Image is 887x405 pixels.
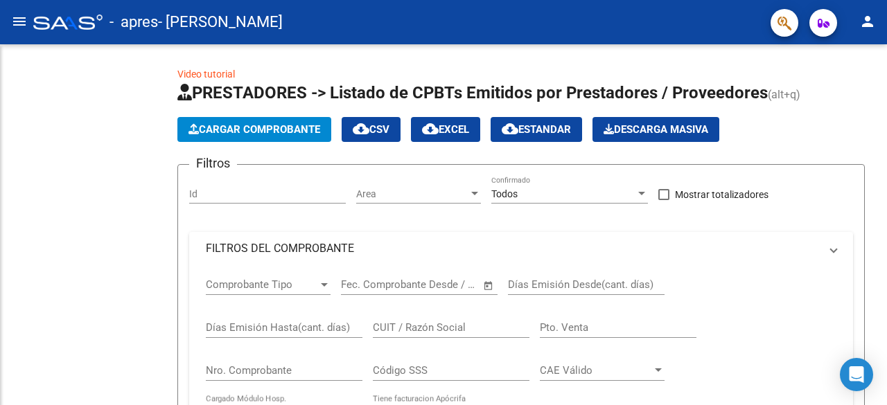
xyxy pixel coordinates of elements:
input: Fecha inicio [341,278,397,291]
button: CSV [342,117,401,142]
h3: Filtros [189,154,237,173]
button: Open calendar [481,278,497,294]
a: Video tutorial [177,69,235,80]
span: - [PERSON_NAME] [158,7,283,37]
mat-expansion-panel-header: FILTROS DEL COMPROBANTE [189,232,853,265]
span: EXCEL [422,123,469,136]
span: Cargar Comprobante [188,123,320,136]
app-download-masive: Descarga masiva de comprobantes (adjuntos) [592,117,719,142]
span: CSV [353,123,389,136]
button: EXCEL [411,117,480,142]
span: - apres [109,7,158,37]
mat-icon: person [859,13,876,30]
mat-icon: cloud_download [353,120,369,137]
span: Area [356,188,468,200]
span: PRESTADORES -> Listado de CPBTs Emitidos por Prestadores / Proveedores [177,83,768,102]
span: Mostrar totalizadores [675,186,769,203]
span: Todos [491,188,518,199]
span: (alt+q) [768,88,800,101]
mat-icon: menu [11,13,28,30]
input: Fecha fin [410,278,477,291]
button: Cargar Comprobante [177,117,331,142]
button: Estandar [491,117,582,142]
span: Comprobante Tipo [206,278,318,291]
mat-panel-title: FILTROS DEL COMPROBANTE [206,241,820,256]
span: Descarga Masiva [604,123,708,136]
span: CAE Válido [540,364,652,377]
span: Estandar [502,123,571,136]
button: Descarga Masiva [592,117,719,142]
div: Open Intercom Messenger [840,358,873,391]
mat-icon: cloud_download [422,120,439,137]
mat-icon: cloud_download [502,120,518,137]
